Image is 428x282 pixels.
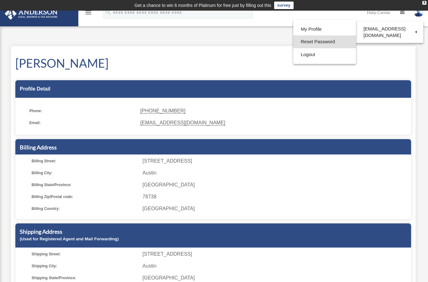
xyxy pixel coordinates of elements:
small: (Used for Registered Agent and Mail Forwarding) [20,237,119,241]
h5: Shipping Address [20,228,407,236]
span: Billing City: [32,169,138,177]
span: Billing Street: [32,157,138,165]
span: Billing State/Province: [32,180,138,189]
div: Profile Detail [15,80,411,98]
span: [STREET_ADDRESS] [143,157,409,165]
span: Billing Country: [32,204,138,213]
a: Reset Password [293,35,356,48]
div: Get a chance to win 6 months of Platinum for free just by filling out this [134,2,271,9]
a: menu [85,11,92,16]
a: [EMAIL_ADDRESS][DOMAIN_NAME] [356,23,423,41]
div: close [422,1,426,5]
h1: [PERSON_NAME] [15,55,411,71]
span: Billing Zip/Postal code: [32,192,138,201]
span: Phone: [29,107,136,115]
span: Shipping City: [32,262,138,270]
span: Austin [143,262,409,270]
a: Logout [293,48,356,61]
img: User Pic [414,8,423,17]
h5: Billing Address [20,144,407,151]
span: [GEOGRAPHIC_DATA] [143,204,409,213]
span: Shipping Street: [32,250,138,258]
a: survey [274,2,294,9]
img: Anderson Advisors Platinum Portal [3,8,60,20]
i: search [105,8,112,15]
span: Austin [143,169,409,177]
span: [STREET_ADDRESS] [143,250,409,258]
span: Email: [29,118,136,127]
i: menu [85,9,92,16]
span: [GEOGRAPHIC_DATA] [143,180,409,189]
a: My Profile [293,23,356,36]
span: 78738 [143,192,409,201]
